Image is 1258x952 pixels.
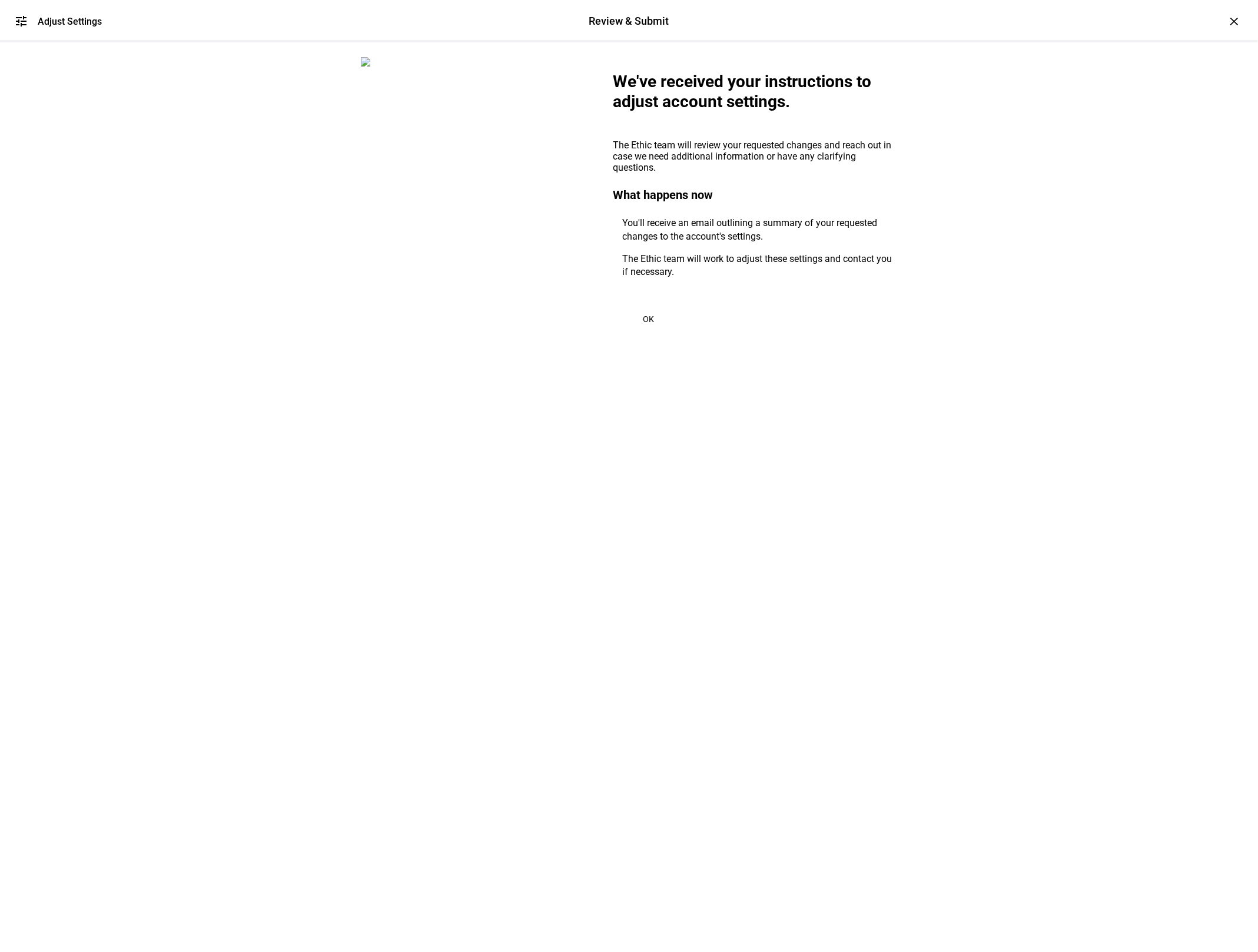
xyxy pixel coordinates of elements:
[1225,12,1244,31] div: ×
[613,72,899,111] div: We've received your instructions to adjust account settings.
[589,14,669,29] div: Review & Submit
[613,183,899,207] div: What happens now
[613,140,899,173] div: The Ethic team will review your requested changes and reach out in case we need additional inform...
[14,14,28,28] mat-icon: tune
[361,57,370,67] img: report-zero.png
[38,16,102,27] div: Adjust Settings
[613,307,684,331] button: OK
[613,217,899,243] li: You'll receive an email outlining a summary of your requested changes to the account's settings.
[613,253,899,279] li: The Ethic team will work to adjust these settings and contact you if necessary.
[643,314,654,324] span: OK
